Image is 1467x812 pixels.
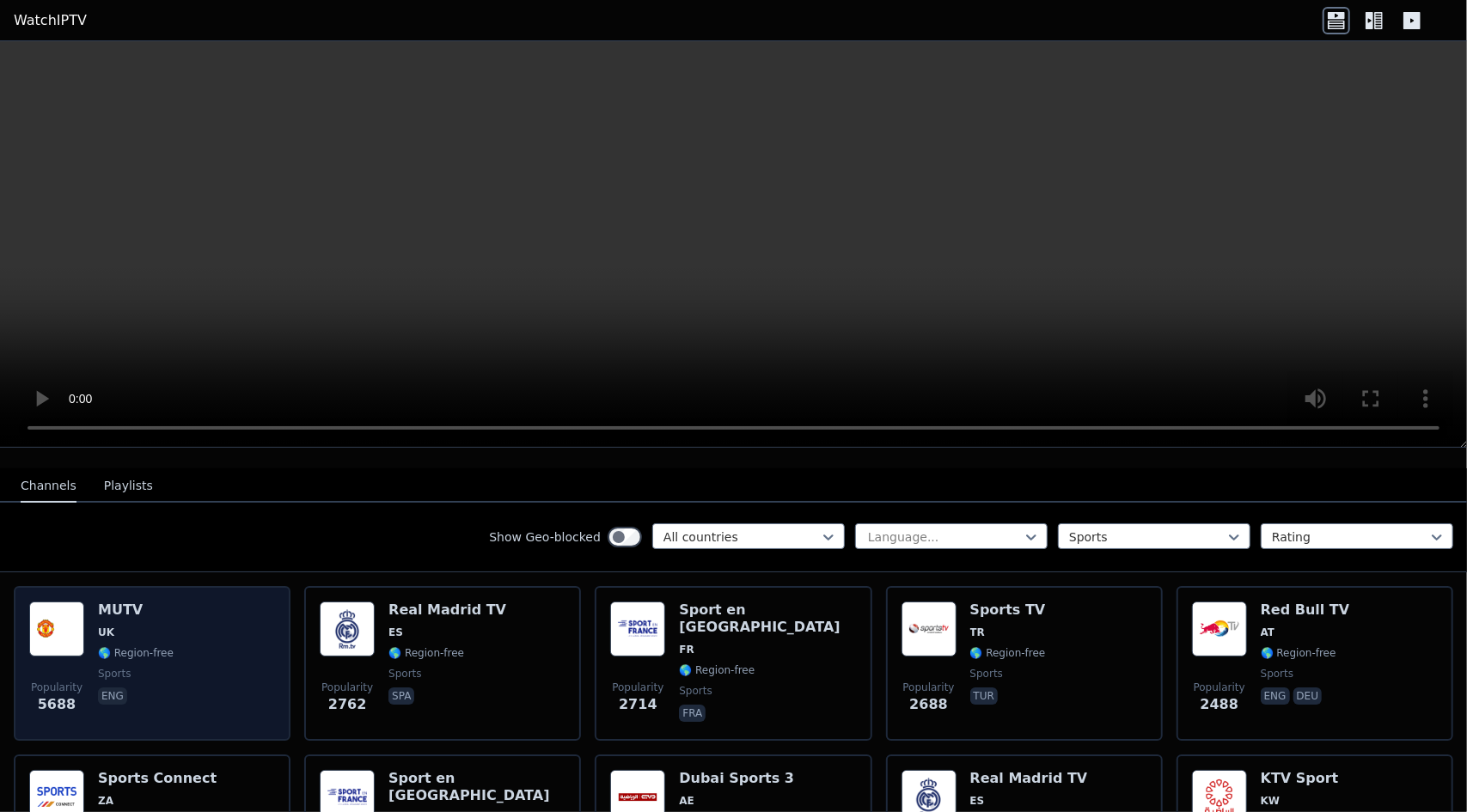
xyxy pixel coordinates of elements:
[970,646,1046,660] span: 🌎 Region-free
[388,770,565,804] h6: Sport en [GEOGRAPHIC_DATA]
[679,601,856,636] h6: Sport en [GEOGRAPHIC_DATA]
[619,694,657,715] span: 2714
[1194,681,1245,694] span: Popularity
[679,643,694,656] span: FR
[388,626,403,639] span: ES
[1192,601,1247,656] img: Red Bull TV
[98,770,217,787] h6: Sports Connect
[98,626,114,639] span: UK
[98,667,131,681] span: sports
[1261,601,1350,619] h6: Red Bull TV
[29,601,84,656] img: MUTV
[38,694,76,715] span: 5688
[98,687,127,705] p: eng
[612,681,663,694] span: Popularity
[1261,626,1275,639] span: AT
[610,601,665,656] img: Sport en France
[388,687,414,705] p: spa
[970,794,985,808] span: ES
[902,601,957,656] img: Sports TV
[321,681,373,694] span: Popularity
[388,667,421,681] span: sports
[1261,687,1290,705] p: eng
[903,681,955,694] span: Popularity
[679,684,712,698] span: sports
[679,663,755,677] span: 🌎 Region-free
[1261,794,1281,808] span: KW
[1261,667,1293,681] span: sports
[909,694,948,715] span: 2688
[14,10,87,31] a: WatchIPTV
[970,687,998,705] p: tur
[970,626,985,639] span: TR
[489,528,601,546] label: Show Geo-blocked
[970,770,1088,787] h6: Real Madrid TV
[21,470,76,503] button: Channels
[1261,770,1339,787] h6: KTV Sport
[328,694,367,715] span: 2762
[970,667,1003,681] span: sports
[98,601,174,619] h6: MUTV
[970,601,1046,619] h6: Sports TV
[98,794,113,808] span: ZA
[1293,687,1323,705] p: deu
[1201,694,1239,715] span: 2488
[320,601,375,656] img: Real Madrid TV
[679,705,706,722] p: fra
[104,470,153,503] button: Playlists
[31,681,83,694] span: Popularity
[388,646,464,660] span: 🌎 Region-free
[98,646,174,660] span: 🌎 Region-free
[388,601,506,619] h6: Real Madrid TV
[679,770,794,787] h6: Dubai Sports 3
[1261,646,1336,660] span: 🌎 Region-free
[679,794,694,808] span: AE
